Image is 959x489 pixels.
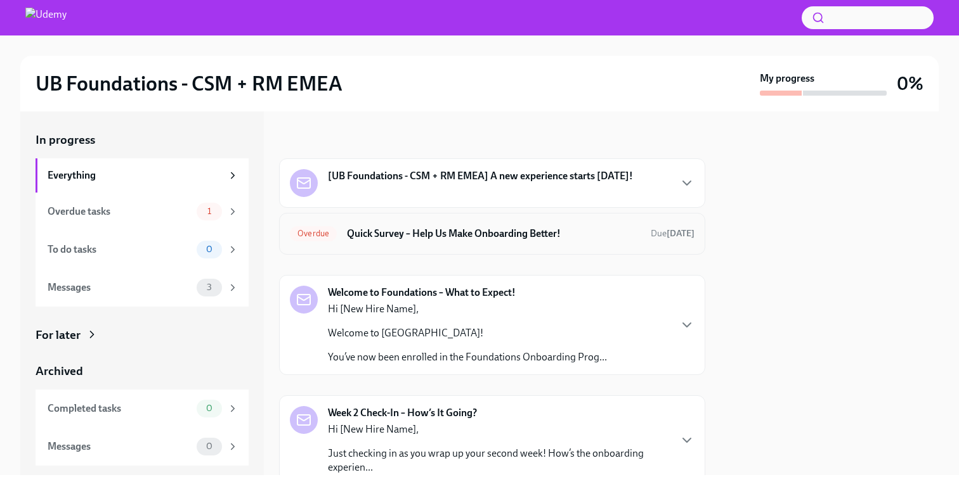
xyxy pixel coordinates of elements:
p: Welcome to [GEOGRAPHIC_DATA]! [328,326,607,340]
div: For later [36,327,81,343]
a: Messages0 [36,428,249,466]
div: Messages [48,281,192,295]
p: You’ve now been enrolled in the Foundations Onboarding Prog... [328,350,607,364]
span: 0 [199,441,220,451]
a: OverdueQuick Survey – Help Us Make Onboarding Better!Due[DATE] [290,224,695,244]
strong: [UB Foundations - CSM + RM EMEA] A new experience starts [DATE]! [328,169,633,183]
p: Just checking in as you wrap up your second week! How’s the onboarding experien... [328,447,669,474]
strong: My progress [760,72,814,86]
div: To do tasks [48,243,192,257]
h2: UB Foundations - CSM + RM EMEA [36,71,342,96]
div: Completed tasks [48,402,192,416]
span: Overdue [290,229,337,238]
p: Hi [New Hire Name], [328,422,669,436]
span: October 5th, 2025 17:00 [651,227,695,239]
a: Completed tasks0 [36,390,249,428]
span: 0 [199,403,220,413]
a: In progress [36,132,249,148]
h6: Quick Survey – Help Us Make Onboarding Better! [347,227,641,241]
p: Hi [New Hire Name], [328,302,607,316]
div: Everything [48,168,222,182]
div: Messages [48,440,192,454]
a: Overdue tasks1 [36,193,249,231]
div: In progress [279,132,339,148]
a: To do tasks0 [36,231,249,269]
strong: [DATE] [667,228,695,239]
strong: Week 2 Check-In – How’s It Going? [328,406,477,420]
h3: 0% [897,72,923,95]
a: Everything [36,158,249,193]
strong: Welcome to Foundations – What to Expect! [328,286,516,300]
span: 1 [200,206,219,216]
a: For later [36,327,249,343]
img: Udemy [25,8,67,28]
div: Overdue tasks [48,205,192,219]
span: Due [651,228,695,239]
span: 0 [199,244,220,254]
span: 3 [199,283,219,292]
a: Archived [36,363,249,379]
a: Messages3 [36,269,249,307]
